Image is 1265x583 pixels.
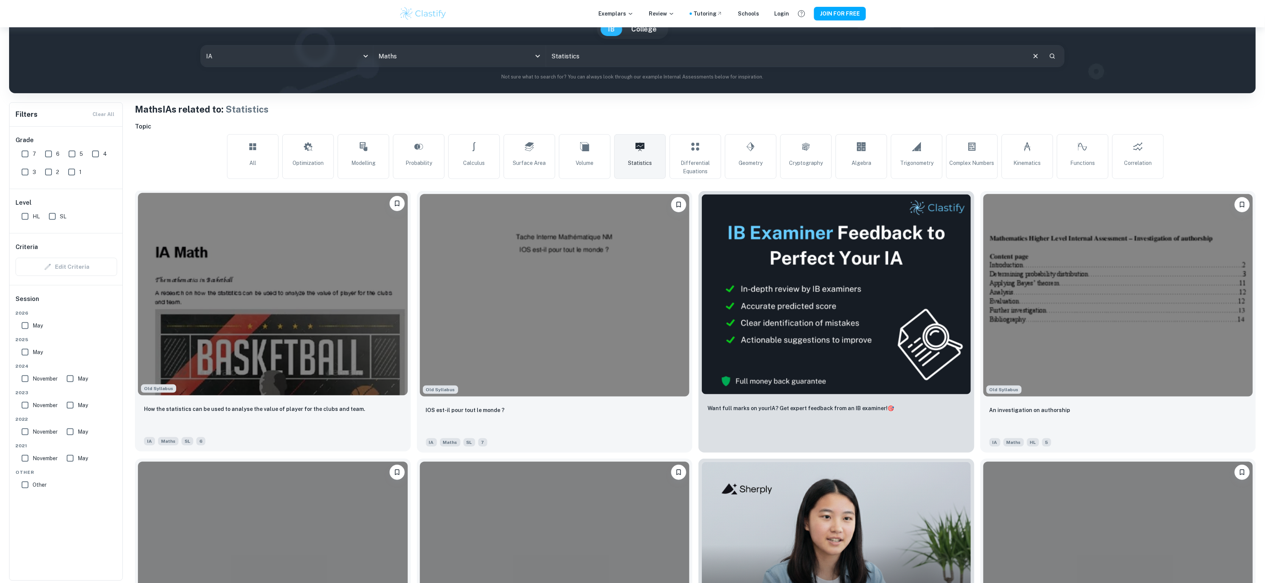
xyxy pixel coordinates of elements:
span: 6 [56,150,59,158]
span: 2 [56,168,59,176]
span: Other [16,469,117,476]
p: Not sure what to search for? You can always look through our example Internal Assessments below f... [15,73,1250,81]
span: Maths [440,438,460,447]
span: November [33,428,58,436]
span: May [78,401,88,409]
img: Thumbnail [701,194,971,395]
h6: Criteria [16,243,38,252]
span: 4 [103,150,107,158]
div: Criteria filters are unavailable when searching by topic [16,258,117,276]
img: Maths IA example thumbnail: IOS est-il pour tout le monde ? [420,194,690,397]
span: SL [182,437,193,445]
span: IA [144,437,155,445]
span: 🎯 [888,405,894,411]
span: Kinematics [1014,159,1041,167]
span: Volume [576,159,594,167]
input: E.g. neural networks, space, population modelling... [546,45,1025,67]
button: Please log in to bookmark exemplars [390,465,405,480]
img: Clastify logo [399,6,447,21]
span: All [249,159,256,167]
span: Modelling [351,159,376,167]
span: May [33,321,43,330]
h6: Grade [16,136,117,145]
p: An investigation on authorship [989,406,1071,414]
span: Calculus [463,159,485,167]
span: 5 [1042,438,1051,447]
span: Old Syllabus [141,384,176,393]
button: Search [1046,50,1059,63]
span: 7 [478,438,487,447]
span: 5 [80,150,83,158]
span: Old Syllabus [986,386,1022,394]
p: Exemplars [598,9,634,18]
span: 2023 [16,389,117,396]
a: Although this IA is written for the old math syllabus (last exam in November 2020), the current I... [417,191,693,453]
button: Please log in to bookmark exemplars [671,197,686,212]
img: Maths IA example thumbnail: An investigation on authorship [983,194,1253,397]
span: May [78,428,88,436]
div: Although this IA is written for the old math syllabus (last exam in November 2020), the current I... [141,384,176,393]
span: Differential Equations [673,159,718,176]
span: Functions [1071,159,1095,167]
button: Open [532,51,543,61]
button: JOIN FOR FREE [814,7,866,20]
button: Please log in to bookmark exemplars [1235,197,1250,212]
button: Please log in to bookmark exemplars [1235,465,1250,480]
div: Although this IA is written for the old math syllabus (last exam in November 2020), the current I... [986,386,1022,394]
a: Login [774,9,789,18]
span: Probability [405,159,432,167]
button: IB [601,22,623,36]
p: Want full marks on your IA ? Get expert feedback from an IB examiner! [708,404,894,412]
span: Geometry [739,159,763,167]
div: IA [201,45,373,67]
span: IA [989,438,1000,447]
span: 7 [33,150,36,158]
span: Trigonometry [900,159,933,167]
p: How the statistics can be used to analyse the value of player for the clubs and team. [144,405,365,413]
a: Tutoring [694,9,723,18]
span: 2024 [16,363,117,370]
span: Algebra [852,159,871,167]
h6: Level [16,198,117,207]
button: College [624,22,665,36]
span: IA [426,438,437,447]
span: Complex Numbers [950,159,994,167]
button: Clear [1029,49,1043,63]
span: November [33,375,58,383]
span: 1 [79,168,81,176]
button: Please log in to bookmark exemplars [390,196,405,211]
div: Although this IA is written for the old math syllabus (last exam in November 2020), the current I... [423,386,458,394]
span: 2022 [16,416,117,423]
a: Although this IA is written for the old math syllabus (last exam in November 2020), the current I... [135,191,411,453]
span: HL [33,212,40,221]
a: ThumbnailWant full marks on yourIA? Get expert feedback from an IB examiner! [698,191,974,453]
span: 2026 [16,310,117,317]
span: November [33,401,58,409]
span: 2025 [16,336,117,343]
span: Statistics [225,104,269,114]
img: Maths IA example thumbnail: How the statistics can be used to analys [138,193,408,395]
button: Please log in to bookmark exemplars [671,465,686,480]
span: Maths [1004,438,1024,447]
span: Correlation [1124,159,1152,167]
span: HL [1027,438,1039,447]
h6: Session [16,295,117,310]
span: Surface Area [513,159,546,167]
span: Maths [158,437,178,445]
span: May [33,348,43,356]
span: SL [60,212,66,221]
span: 6 [196,437,205,445]
span: 3 [33,168,36,176]
h6: Filters [16,109,38,120]
span: Cryptography [789,159,823,167]
p: IOS est-il pour tout le monde ? [426,406,505,414]
p: Review [649,9,675,18]
a: Schools [738,9,759,18]
span: 2021 [16,442,117,449]
span: Optimization [293,159,324,167]
span: SL [463,438,475,447]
